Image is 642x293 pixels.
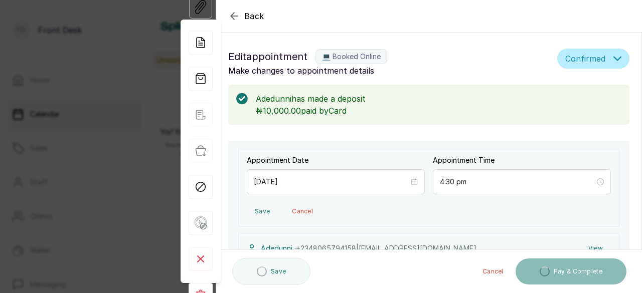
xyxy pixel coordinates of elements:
[284,202,321,220] button: Cancel
[247,202,278,220] button: Save
[296,244,476,252] span: +234 8065794158 | [EMAIL_ADDRESS][DOMAIN_NAME]
[580,239,611,257] button: View
[440,176,595,187] input: Select time
[315,49,387,64] label: 💻 Booked Online
[228,10,264,22] button: Back
[232,258,310,285] button: Save
[244,10,264,22] span: Back
[247,155,308,165] label: Appointment Date
[516,258,626,284] button: Pay & Complete
[557,49,629,69] button: Confirmed
[433,155,495,165] label: Appointment Time
[228,65,553,77] p: Make changes to appointment details
[254,176,409,187] input: Select date
[228,49,307,65] span: Edit appointment
[256,105,621,117] p: ₦10,000.00 paid by Card
[565,53,605,65] span: Confirmed
[256,93,621,105] p: Adedunni has made a deposit
[474,258,512,284] button: Cancel
[261,243,476,253] p: Adedunni ·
